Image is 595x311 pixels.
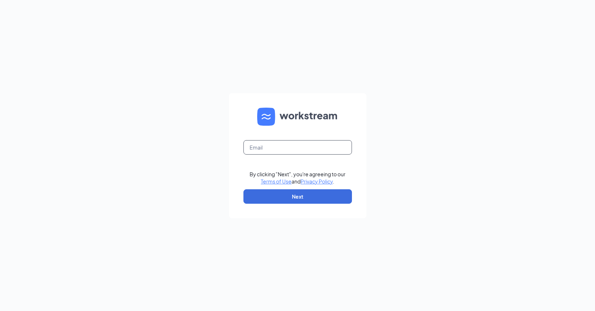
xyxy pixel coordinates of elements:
[250,170,345,185] div: By clicking "Next", you're agreeing to our and .
[243,140,352,155] input: Email
[257,108,338,126] img: WS logo and Workstream text
[301,178,333,185] a: Privacy Policy
[261,178,292,185] a: Terms of Use
[243,189,352,204] button: Next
